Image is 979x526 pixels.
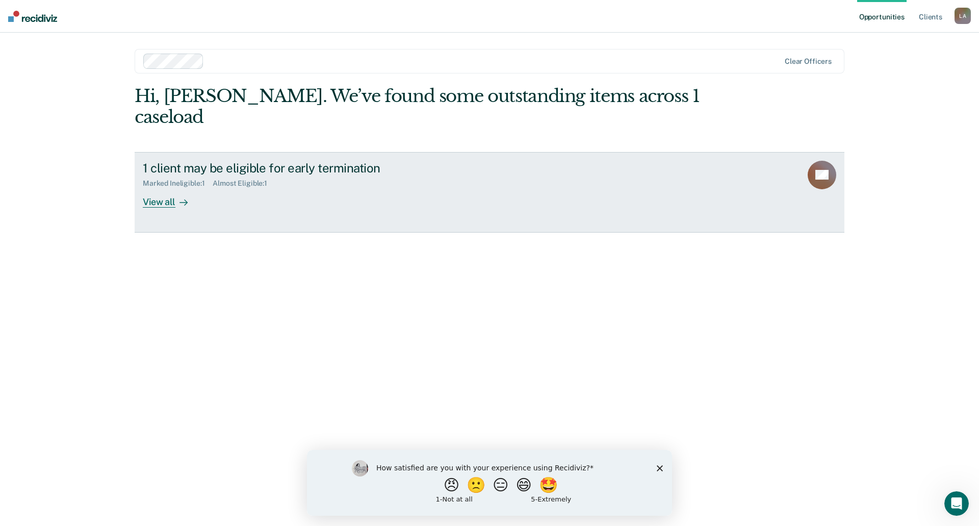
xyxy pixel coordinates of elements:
[955,8,971,24] div: L A
[135,152,844,233] a: 1 client may be eligible for early terminationMarked Ineligible:1Almost Eligible:1View all
[143,161,501,176] div: 1 client may be eligible for early termination
[785,57,832,66] div: Clear officers
[143,188,200,208] div: View all
[944,491,969,516] iframe: Intercom live chat
[8,11,57,22] img: Recidiviz
[143,179,213,188] div: Marked Ineligible : 1
[213,179,275,188] div: Almost Eligible : 1
[955,8,971,24] button: LA
[135,86,703,128] div: Hi, [PERSON_NAME]. We’ve found some outstanding items across 1 caseload
[307,450,672,516] iframe: Survey by Kim from Recidiviz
